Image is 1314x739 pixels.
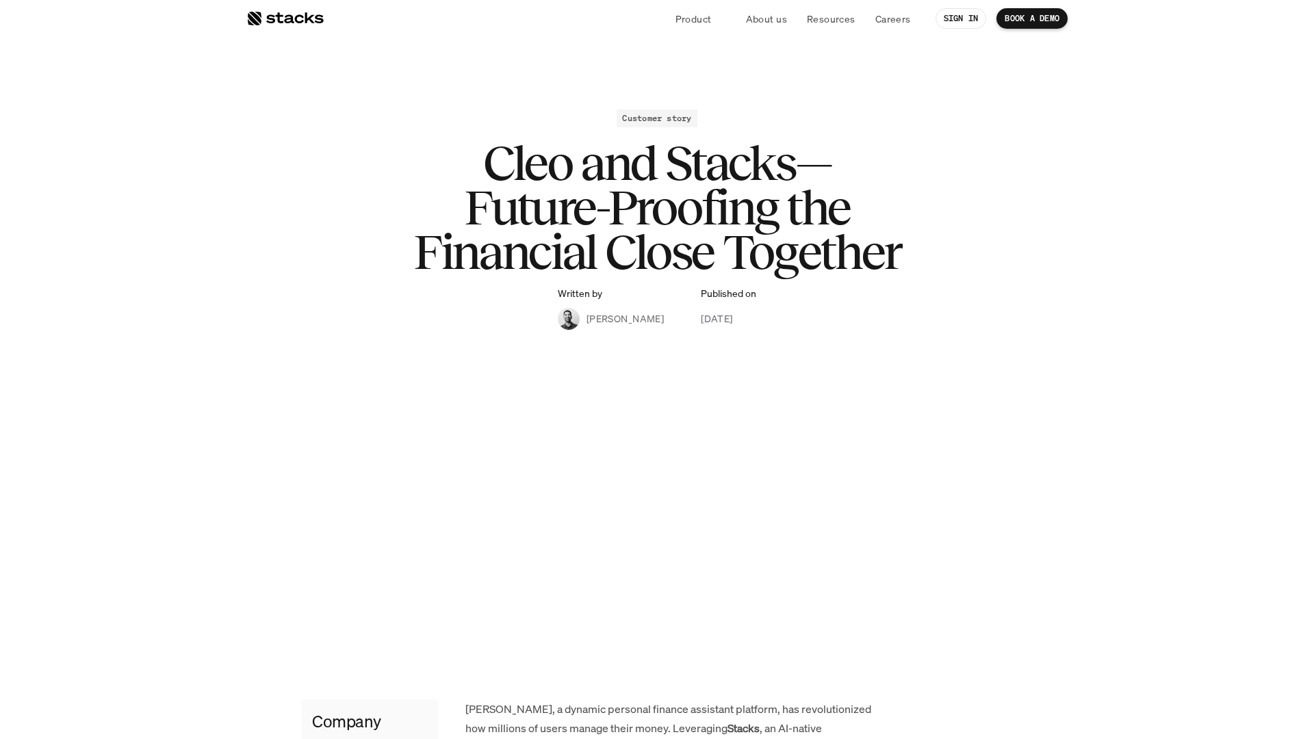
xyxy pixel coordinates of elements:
p: Written by [558,288,602,300]
p: SIGN IN [944,14,979,23]
h4: Company [312,710,381,734]
p: Careers [875,12,911,26]
p: Product [675,12,712,26]
p: [DATE] [701,311,733,326]
a: Careers [867,6,919,31]
p: BOOK A DEMO [1005,14,1059,23]
strong: Stacks [727,721,760,736]
a: SIGN IN [936,8,987,29]
p: Resources [807,12,855,26]
a: BOOK A DEMO [996,8,1068,29]
a: About us [738,6,795,31]
a: Resources [799,6,864,31]
p: Published on [701,288,756,300]
h2: Customer story [622,114,691,123]
p: [PERSON_NAME] [587,311,664,326]
p: About us [746,12,787,26]
h1: Cleo and Stacks—Future-Proofing the Financial Close Together [383,141,931,274]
